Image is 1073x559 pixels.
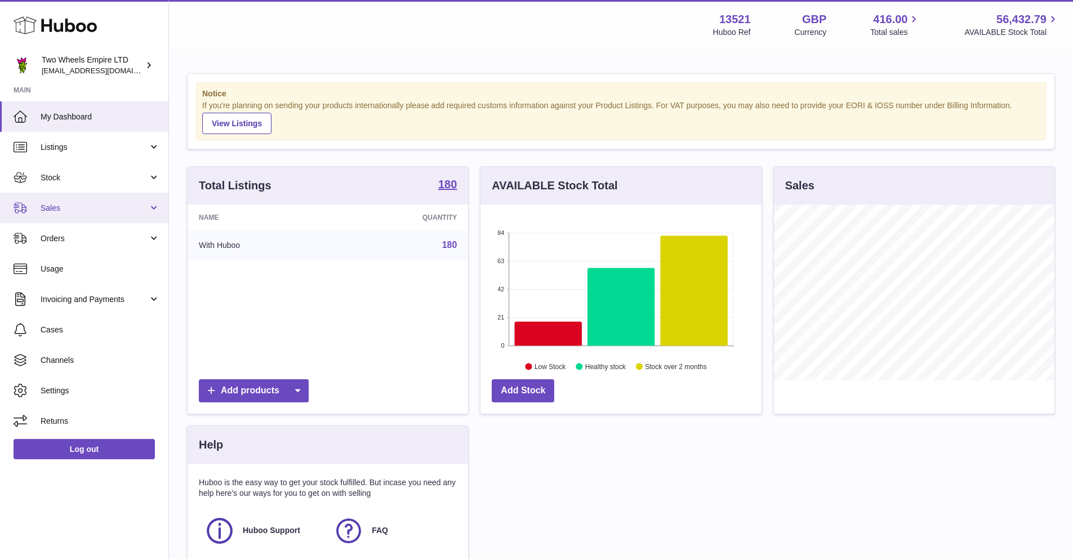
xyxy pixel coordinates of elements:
span: Total sales [870,27,920,38]
a: 180 [442,240,457,250]
img: justas@twowheelsempire.com [14,57,30,74]
span: Cases [41,325,160,335]
text: Low Stock [535,362,566,370]
div: If you're planning on sending your products internationally please add required customs informati... [202,100,1040,134]
a: FAQ [333,516,451,546]
span: Stock [41,172,148,183]
strong: GBP [802,12,826,27]
a: 416.00 Total sales [870,12,920,38]
a: Add Stock [492,379,554,402]
span: My Dashboard [41,112,160,122]
text: Stock over 2 months [645,362,707,370]
span: Usage [41,264,160,274]
a: View Listings [202,113,271,134]
th: Name [188,205,336,230]
strong: 13521 [719,12,751,27]
span: [EMAIL_ADDRESS][DOMAIN_NAME] [42,66,166,75]
p: Huboo is the easy way to get your stock fulfilled. But incase you need any help here's our ways f... [199,477,457,499]
td: With Huboo [188,230,336,260]
text: Healthy stock [585,362,626,370]
strong: 180 [438,179,457,190]
span: Listings [41,142,148,153]
text: 84 [498,229,505,236]
h3: Total Listings [199,178,271,193]
text: 21 [498,314,505,321]
span: FAQ [372,525,388,536]
span: 416.00 [873,12,907,27]
h3: Sales [785,178,814,193]
a: Add products [199,379,309,402]
div: Huboo Ref [713,27,751,38]
text: 0 [501,342,505,349]
a: Log out [14,439,155,459]
a: Huboo Support [204,516,322,546]
div: Two Wheels Empire LTD [42,55,143,76]
span: Returns [41,416,160,427]
div: Currency [795,27,827,38]
span: Invoicing and Payments [41,294,148,305]
a: 56,432.79 AVAILABLE Stock Total [964,12,1059,38]
span: Channels [41,355,160,366]
span: Settings [41,385,160,396]
h3: Help [199,437,223,452]
span: 56,432.79 [996,12,1047,27]
text: 42 [498,286,505,292]
span: Huboo Support [243,525,300,536]
span: Sales [41,203,148,214]
span: AVAILABLE Stock Total [964,27,1059,38]
strong: Notice [202,88,1040,99]
th: Quantity [336,205,468,230]
h3: AVAILABLE Stock Total [492,178,617,193]
text: 63 [498,258,505,264]
span: Orders [41,233,148,244]
a: 180 [438,179,457,192]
